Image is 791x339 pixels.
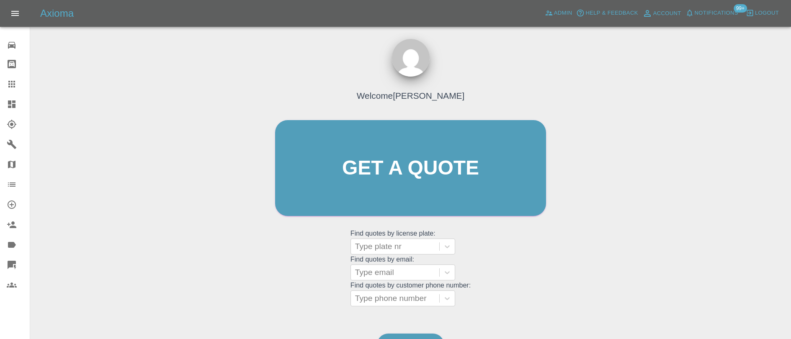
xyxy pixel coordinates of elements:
[350,256,471,280] grid: Find quotes by email:
[653,9,681,18] span: Account
[357,89,464,102] h4: Welcome [PERSON_NAME]
[755,8,779,18] span: Logout
[585,8,638,18] span: Help & Feedback
[543,7,575,20] a: Admin
[5,3,25,23] button: Open drawer
[554,8,572,18] span: Admin
[695,8,738,18] span: Notifications
[350,282,471,306] grid: Find quotes by customer phone number:
[574,7,640,20] button: Help & Feedback
[640,7,683,20] a: Account
[683,7,740,20] button: Notifications
[744,7,781,20] button: Logout
[40,7,74,20] h5: Axioma
[275,120,546,216] a: Get a quote
[734,4,747,13] span: 99+
[350,230,471,254] grid: Find quotes by license plate:
[392,39,430,77] img: ...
